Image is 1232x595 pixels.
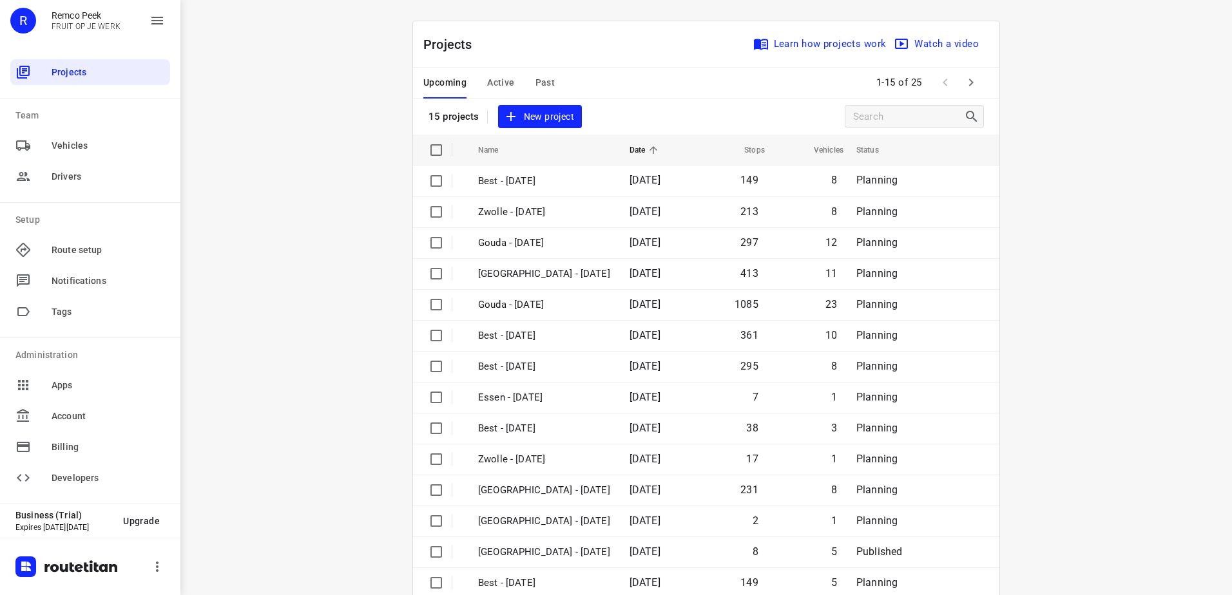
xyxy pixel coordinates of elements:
div: Drivers [10,164,170,189]
p: Zwolle - Thursday [478,267,610,281]
span: [DATE] [630,422,660,434]
span: 1 [831,391,837,403]
span: 12 [825,236,837,249]
span: Planning [856,329,898,341]
p: Zwolle - Friday [478,452,610,467]
span: 2 [753,515,758,527]
p: Business (Trial) [15,510,113,520]
div: R [10,8,36,33]
span: 5 [831,576,837,589]
span: Planning [856,576,898,589]
span: 11 [825,267,837,279]
span: Date [630,142,662,158]
span: [DATE] [630,515,660,527]
span: Tags [52,305,165,319]
span: 413 [740,267,758,279]
span: 297 [740,236,758,249]
span: Name [478,142,515,158]
span: [DATE] [630,329,660,341]
span: [DATE] [630,576,660,589]
span: Account [52,410,165,423]
span: 23 [825,298,837,310]
span: [DATE] [630,453,660,465]
span: [DATE] [630,545,660,558]
span: Planning [856,422,898,434]
p: Gouda - Thursday [478,297,610,312]
span: 8 [831,484,837,496]
p: Projects [423,35,483,54]
span: 1 [831,453,837,465]
p: Expires [DATE][DATE] [15,523,113,532]
span: Next Page [958,70,984,95]
span: 38 [746,422,758,434]
span: 8 [831,174,837,186]
span: Planning [856,391,898,403]
div: Route setup [10,237,170,263]
p: Team [15,109,170,122]
span: Developers [52,471,165,485]
span: Published [856,545,903,558]
span: 295 [740,360,758,372]
input: Search projects [853,107,964,127]
span: Planning [856,236,898,249]
span: Billing [52,440,165,454]
span: [DATE] [630,484,660,496]
span: Upcoming [423,75,467,91]
span: [DATE] [630,298,660,310]
span: 7 [753,391,758,403]
p: Gemeente Rotterdam - Thursday [478,545,610,560]
div: Developers [10,465,170,491]
span: Planning [856,360,898,372]
p: Gouda - Friday [478,236,610,250]
p: Zwolle - Thursday [478,483,610,498]
span: 10 [825,329,837,341]
span: Upgrade [123,516,160,526]
span: Projects [52,66,165,79]
span: 8 [753,545,758,558]
div: Apps [10,372,170,398]
p: Best - Tuesday [478,359,610,374]
span: Stops [727,142,765,158]
span: 1085 [735,298,758,310]
p: Best - Thursday [478,328,610,343]
p: Best - [DATE] [478,174,610,189]
span: Previous Page [932,70,958,95]
p: Setup [15,213,170,227]
span: Planning [856,267,898,279]
button: New project [498,105,582,129]
span: Planning [856,205,898,218]
span: 17 [746,453,758,465]
span: [DATE] [630,236,660,249]
span: Vehicles [797,142,843,158]
div: Billing [10,434,170,460]
span: Notifications [52,274,165,288]
span: 8 [831,205,837,218]
span: Planning [856,484,898,496]
span: 361 [740,329,758,341]
span: 1-15 of 25 [871,69,927,97]
span: [DATE] [630,391,660,403]
span: Planning [856,298,898,310]
p: 15 projects [428,111,479,122]
span: Apps [52,379,165,392]
div: Projects [10,59,170,85]
span: 8 [831,360,837,372]
span: 3 [831,422,837,434]
span: 213 [740,205,758,218]
span: Vehicles [52,139,165,153]
span: Planning [856,515,898,527]
span: 5 [831,545,837,558]
span: 231 [740,484,758,496]
span: 149 [740,174,758,186]
div: Search [964,109,983,124]
span: Past [535,75,555,91]
div: Account [10,403,170,429]
span: Drivers [52,170,165,184]
span: New project [506,109,574,125]
div: Tags [10,299,170,325]
p: Antwerpen - Thursday [478,514,610,529]
p: Essen - Friday [478,390,610,405]
p: FRUIT OP JE WERK [52,22,120,31]
span: [DATE] [630,267,660,279]
span: [DATE] [630,205,660,218]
